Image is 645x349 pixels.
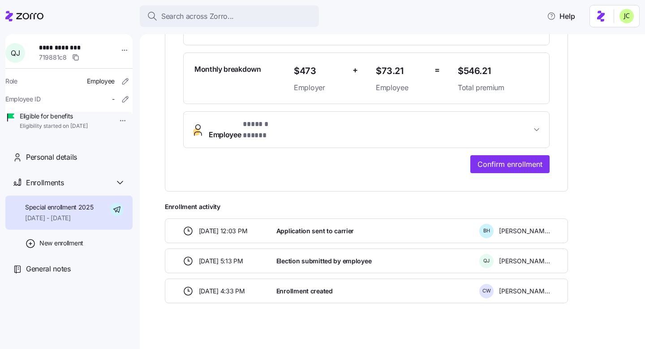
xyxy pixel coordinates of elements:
[294,64,345,79] span: $473
[294,82,345,93] span: Employer
[199,227,248,236] span: [DATE] 12:03 PM
[540,7,582,25] button: Help
[458,64,538,79] span: $546.21
[483,228,490,233] span: B H
[499,287,550,296] span: [PERSON_NAME]
[276,227,354,236] span: Application sent to carrier
[199,257,243,266] span: [DATE] 5:13 PM
[499,257,550,266] span: [PERSON_NAME]
[165,202,568,211] span: Enrollment activity
[5,95,41,104] span: Employee ID
[353,64,358,77] span: +
[20,122,88,130] span: Eligibility started on [DATE]
[25,203,94,212] span: Special enrollment 2025
[376,64,427,79] span: $73.21
[112,95,115,104] span: -
[547,11,575,22] span: Help
[376,82,427,93] span: Employee
[619,9,634,23] img: 0d5040ea9766abea509702906ec44285
[194,64,261,75] span: Monthly breakdown
[26,263,71,275] span: General notes
[140,5,319,27] button: Search across Zorro...
[499,227,550,236] span: [PERSON_NAME]
[87,77,115,86] span: Employee
[25,214,94,222] span: [DATE] - [DATE]
[209,119,292,140] span: Employee
[199,287,245,296] span: [DATE] 4:33 PM
[276,287,333,296] span: Enrollment created
[470,155,550,173] button: Confirm enrollment
[161,11,234,22] span: Search across Zorro...
[20,112,88,121] span: Eligible for benefits
[39,53,67,62] span: 719881c8
[39,239,83,248] span: New enrollment
[11,49,20,57] span: Q J
[458,82,538,93] span: Total premium
[434,64,440,77] span: =
[26,152,77,163] span: Personal details
[5,77,17,86] span: Role
[477,159,542,170] span: Confirm enrollment
[26,177,64,188] span: Enrollments
[483,258,490,263] span: Q J
[482,288,491,293] span: C W
[276,257,372,266] span: Election submitted by employee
